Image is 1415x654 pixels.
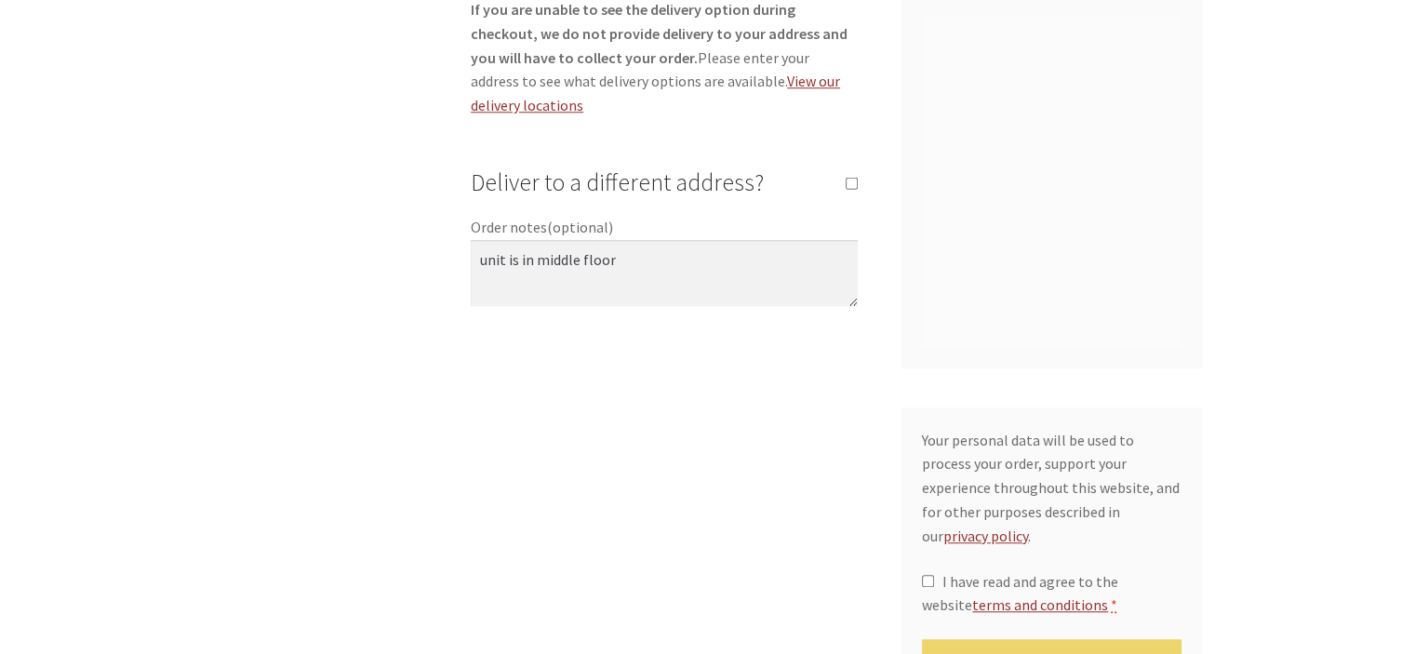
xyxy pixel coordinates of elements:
span: I have read and agree to the website [922,572,1117,615]
iframe: Secure payment input frame [918,24,1178,335]
input: I have read and agree to the websiteterms and conditions * [922,575,934,587]
span: Deliver to a different address? [471,167,764,197]
abbr: required [1111,595,1117,614]
p: Your personal data will be used to process your order, support your experience throughout this we... [922,429,1181,549]
a: privacy policy [943,527,1028,545]
a: terms and conditions [972,595,1108,614]
input: Deliver to a different address? [846,177,858,189]
label: Order notes [471,216,858,240]
span: (optional) [547,218,613,236]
